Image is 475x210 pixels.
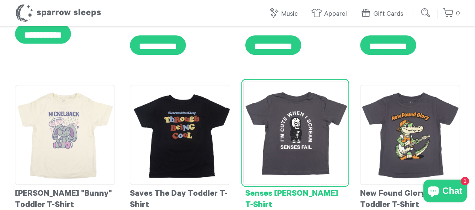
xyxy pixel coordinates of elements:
input: Submit [418,5,433,20]
h1: Sparrow Sleeps [15,4,101,23]
img: NewFoundGlory-Gator-ToddlerT-shirt_grande.jpg [360,85,460,185]
a: Gift Cards [360,6,407,22]
img: Nickelback-ArewehavingfunyetToddlerT-shirt_grande.jpg [15,85,115,185]
img: SavesTheDay-ToddlerT-shirt_grande.jpg [130,85,230,186]
img: SensesFail-ToddlerT-shirt_grande.jpg [243,81,347,186]
a: 0 [443,6,460,22]
inbox-online-store-chat: Shopify online store chat [421,180,469,204]
a: Music [268,6,302,22]
a: Apparel [311,6,351,22]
